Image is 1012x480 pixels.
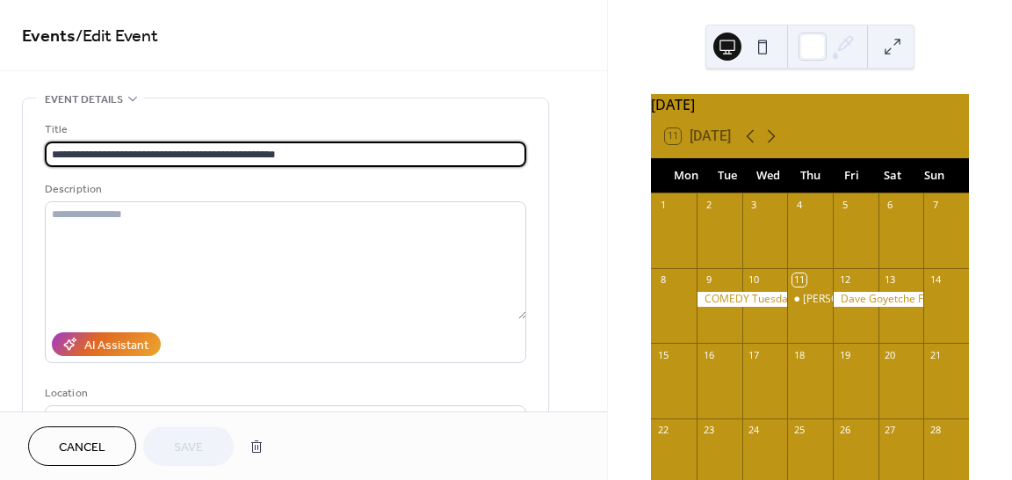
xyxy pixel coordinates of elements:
div: 22 [656,424,669,437]
span: / Edit Event [76,19,158,54]
span: Event details [45,91,123,109]
div: 21 [929,348,942,361]
div: 25 [792,424,806,437]
div: 18 [792,348,806,361]
div: 5 [838,199,851,212]
div: 20 [884,348,897,361]
div: 12 [838,273,851,287]
span: Cancel [59,439,105,457]
div: Location [45,384,523,403]
div: Sat [872,158,914,193]
div: [DATE] [651,94,969,115]
button: AI Assistant [52,332,161,356]
div: Mon [665,158,706,193]
div: 10 [748,273,761,287]
div: 2 [702,199,715,212]
div: 9 [702,273,715,287]
div: Geoff Kennedy 8PM [787,292,833,307]
a: Events [22,19,76,54]
div: 4 [792,199,806,212]
div: Wed [748,158,789,193]
div: COMEDY Tuesday @ 8PM TRIVIA Wednesday @ 7:30PM [697,292,787,307]
div: 26 [838,424,851,437]
div: 28 [929,424,942,437]
div: Title [45,120,523,139]
div: 14 [929,273,942,287]
div: AI Assistant [84,337,148,355]
div: 8 [656,273,669,287]
div: Sun [914,158,955,193]
button: Cancel [28,426,136,466]
div: 6 [884,199,897,212]
div: 27 [884,424,897,437]
div: 15 [656,348,669,361]
div: Tue [706,158,748,193]
div: 7 [929,199,942,212]
div: 1 [656,199,669,212]
div: 16 [702,348,715,361]
div: Fri [831,158,872,193]
div: Description [45,180,523,199]
div: 23 [702,424,715,437]
div: 11 [792,273,806,287]
div: 17 [748,348,761,361]
div: 13 [884,273,897,287]
div: 24 [748,424,761,437]
div: Thu [790,158,831,193]
div: [PERSON_NAME] 8PM [803,292,910,307]
div: 19 [838,348,851,361]
div: Dave Goyetche Friday & Saturday 9PM [833,292,923,307]
div: 3 [748,199,761,212]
